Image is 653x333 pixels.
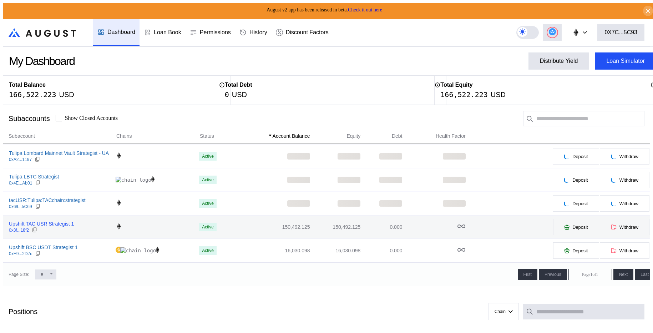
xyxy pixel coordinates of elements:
div: History [249,29,267,36]
span: Deposit [572,248,588,253]
div: Tulipa LBTC Strategist [9,173,59,180]
span: Withdraw [619,201,638,206]
button: Withdraw [599,218,650,236]
div: Dashboard [107,29,135,35]
a: Dashboard [93,19,140,46]
button: Chain [489,303,519,320]
div: Active [202,177,214,182]
div: 166,522.223 [440,90,487,99]
img: chain logo [116,152,122,159]
div: Tulipa Lombard Mainnet Vault Strategist - UA [9,150,109,156]
td: 0.000 [361,239,403,262]
div: Page Size: [9,272,29,277]
span: Debt [392,132,403,140]
img: chain logo [116,177,151,183]
div: Active [202,224,214,229]
span: Chains [116,132,132,140]
div: 0X7C...5C93 [604,29,637,36]
img: pending [611,153,617,159]
div: Loan Simulator [606,58,645,64]
img: pending [611,201,617,206]
a: Permissions [186,19,235,46]
div: My Dashboard [9,55,75,68]
button: pendingDeposit [552,148,599,165]
img: chain logo [116,223,122,229]
div: Active [202,154,214,159]
img: chain logo [120,247,156,254]
div: 0x3f...18f2 [9,228,29,233]
button: Distribute Yield [528,52,589,70]
h2: Total Equity [440,82,472,88]
div: Active [202,201,214,206]
span: Last [641,272,649,277]
a: Discount Factors [272,19,333,46]
span: Status [200,132,214,140]
button: Deposit [553,218,599,236]
img: pending [564,177,570,183]
h2: Total Debt [225,82,252,88]
span: Next [619,272,628,277]
span: Deposit [572,224,588,230]
a: History [235,19,272,46]
div: USD [232,90,247,99]
label: Show Closed Accounts [65,115,118,121]
span: Withdraw [619,177,638,183]
div: 0x69...5C69 [9,204,32,209]
span: Previous [545,272,561,277]
td: 16,030.098 [234,239,310,262]
img: pending [564,201,570,206]
button: First [518,269,537,280]
div: Upshift BSC USDT Strategist 1 [9,244,78,251]
span: Chain [495,309,506,314]
td: 150,492.125 [234,215,310,239]
span: Withdraw [619,248,638,253]
span: Deposit [572,201,588,206]
img: pending [611,177,617,183]
button: Deposit [553,242,599,259]
span: Account Balance [273,132,310,140]
div: USD [491,90,506,99]
button: pendingDeposit [552,195,599,212]
a: Check it out here [348,7,382,12]
div: Positions [9,308,37,316]
button: Withdraw [599,242,650,259]
span: Withdraw [619,154,638,159]
div: Permissions [200,29,231,36]
button: pendingWithdraw [599,148,650,165]
div: 0xE9...2D7c [9,251,32,256]
button: Next [613,269,634,280]
img: chain logo [572,29,580,36]
button: pendingWithdraw [599,171,650,188]
div: 0xA2...1197 [9,157,32,162]
div: 0 [225,90,229,99]
img: chain logo [150,176,156,182]
img: pending [564,153,570,159]
button: pendingWithdraw [599,195,650,212]
img: chain logo [154,247,161,253]
span: Page 1 of 1 [582,272,598,277]
div: Discount Factors [286,29,329,36]
span: Withdraw [619,224,638,230]
div: Subaccounts [9,115,50,123]
td: 0.000 [361,215,403,239]
span: Health Factor [436,132,466,140]
a: Loan Book [140,19,186,46]
button: chain logo [566,24,593,41]
img: chain logo [116,200,122,206]
button: pendingDeposit [552,171,599,188]
div: tacUSR:Tulipa:TACchain:strategist [9,197,86,203]
div: 0x4E...Ab01 [9,181,32,186]
div: 166,522.223 [9,90,56,99]
h2: Total Balance [9,82,46,88]
span: Subaccount [9,132,35,140]
span: August v2 app has been released in beta. [267,7,382,12]
button: 0X7C...5C93 [597,24,644,41]
div: Active [202,248,214,253]
div: Loan Book [154,29,181,36]
span: Deposit [572,177,588,183]
span: Deposit [572,154,588,159]
span: Equity [346,132,360,140]
td: 150,492.125 [310,215,361,239]
button: Previous [539,269,567,280]
img: chain logo [116,247,122,253]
